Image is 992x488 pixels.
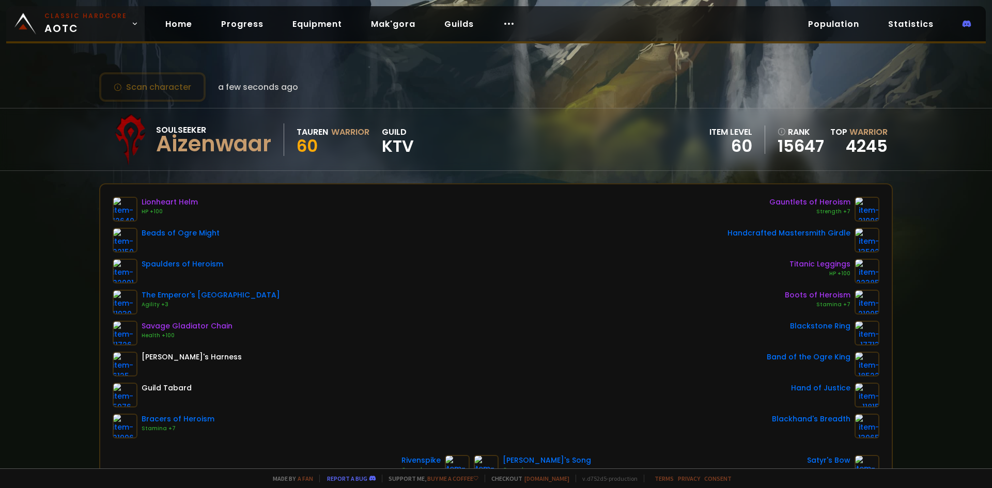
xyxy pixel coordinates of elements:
div: Lionheart Helm [142,197,198,208]
a: Classic HardcoreAOTC [6,6,145,41]
img: item-11726 [113,321,137,345]
div: Strength +7 [769,208,850,216]
span: Checkout [485,475,569,482]
img: item-11815 [855,383,879,407]
a: a fan [298,475,313,482]
div: Satyr's Bow [807,455,850,466]
div: Handcrafted Mastersmith Girdle [727,228,850,239]
img: item-11930 [113,290,137,314]
div: HP +100 [789,270,850,278]
div: Hand of Justice [791,383,850,393]
div: Blackstone Ring [790,321,850,332]
img: item-5976 [113,383,137,407]
a: Home [157,13,200,35]
a: 4245 [846,134,888,158]
div: Stamina +7 [142,424,214,433]
a: 15647 [778,138,824,154]
div: Beads of Ogre Might [142,228,220,239]
div: Top [830,125,888,138]
a: Statistics [880,13,942,35]
div: Aizenwaar [156,136,271,152]
a: Progress [213,13,272,35]
small: Classic Hardcore [44,11,127,21]
a: Terms [655,475,674,482]
span: KTV [382,138,414,154]
a: Privacy [678,475,700,482]
img: item-13502 [855,228,879,253]
a: Mak'gora [363,13,424,35]
div: Rivenspike [401,455,441,466]
div: Blackhand's Breadth [772,414,850,424]
div: Crusader [401,466,441,474]
div: Agility +3 [142,301,280,309]
div: The Emperor's [GEOGRAPHIC_DATA] [142,290,280,301]
div: Crusader [503,466,591,474]
span: Warrior [849,126,888,138]
div: Guild Tabard [142,383,192,393]
a: [DOMAIN_NAME] [524,475,569,482]
span: v. d752d5 - production [576,475,638,482]
div: Savage Gladiator Chain [142,321,233,332]
span: Made by [267,475,313,482]
div: Soulseeker [156,123,271,136]
div: 60 [709,138,752,154]
a: Equipment [284,13,350,35]
img: item-22150 [113,228,137,253]
span: 60 [297,134,318,158]
a: Buy me a coffee [427,475,478,482]
div: Tauren [297,125,328,138]
div: Bracers of Heroism [142,414,214,424]
img: item-22385 [855,259,879,284]
a: Population [800,13,867,35]
img: item-17713 [855,321,879,345]
div: HP +100 [142,208,198,216]
img: item-15806 [474,455,499,480]
img: item-21996 [113,414,137,438]
a: Consent [704,475,732,482]
span: AOTC [44,11,127,36]
div: Titanic Leggings [789,259,850,270]
button: Scan character [99,72,206,102]
a: Report a bug [327,475,367,482]
img: item-21995 [855,290,879,314]
div: Warrior [331,125,369,138]
span: Support me, [382,475,478,482]
img: item-22001 [113,259,137,284]
div: item level [709,125,752,138]
img: item-6125 [113,352,137,376]
img: item-18323 [855,455,879,480]
img: item-18522 [855,352,879,376]
img: item-21998 [855,197,879,222]
div: [PERSON_NAME]'s Song [503,455,591,466]
div: Band of the Ogre King [767,352,850,363]
div: [PERSON_NAME]'s Harness [142,352,242,363]
div: Health +100 [142,332,233,340]
img: item-13286 [445,455,470,480]
div: rank [778,125,824,138]
div: Gauntlets of Heroism [769,197,850,208]
img: item-12640 [113,197,137,222]
div: Stamina +7 [785,301,850,309]
span: a few seconds ago [218,81,298,93]
div: guild [382,125,414,154]
div: Spaulders of Heroism [142,259,223,270]
div: Boots of Heroism [785,290,850,301]
img: item-13965 [855,414,879,438]
a: Guilds [436,13,482,35]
